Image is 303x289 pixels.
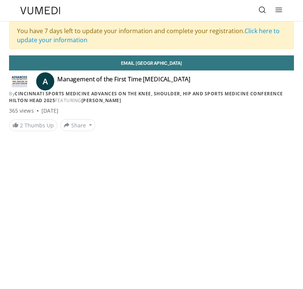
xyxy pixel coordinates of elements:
div: By FEATURING [9,90,294,104]
a: Email [GEOGRAPHIC_DATA] [9,55,294,70]
a: A [36,72,54,90]
img: Cincinnati Sports Medicine Advances on the Knee, Shoulder, Hip and Sports Medicine Conference Hil... [9,75,30,87]
div: You have 7 days left to update your information and complete your registration. [9,21,294,49]
span: 2 [20,122,23,129]
button: Share [60,119,95,131]
a: [PERSON_NAME] [81,97,121,104]
h4: Management of the First Time [MEDICAL_DATA] [57,75,190,87]
div: [DATE] [41,107,58,115]
img: VuMedi Logo [20,7,60,14]
a: Cincinnati Sports Medicine Advances on the Knee, Shoulder, Hip and Sports Medicine Conference Hil... [9,90,283,104]
a: 2 Thumbs Up [9,119,57,131]
span: 365 views [9,107,34,115]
